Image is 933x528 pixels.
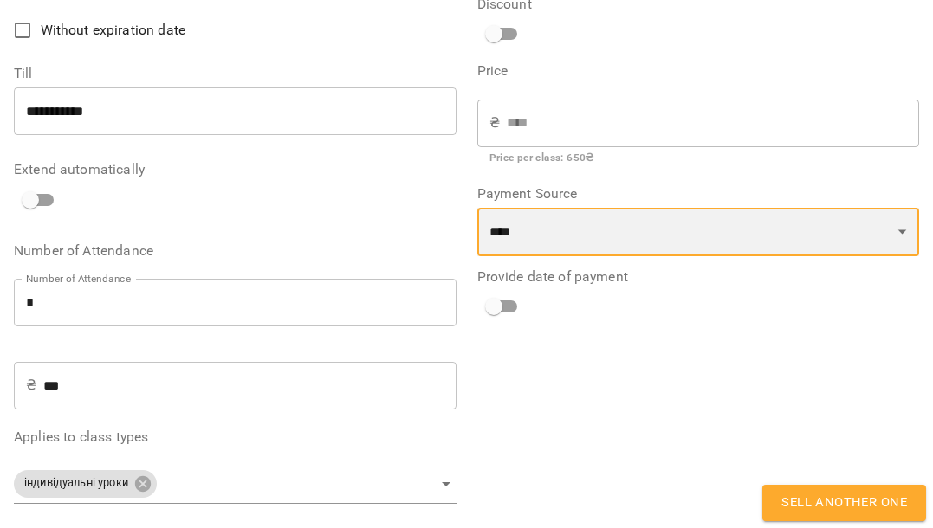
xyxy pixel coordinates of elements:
span: Sell another one [781,492,907,514]
button: Sell another one [762,485,926,521]
label: Extend automatically [14,163,457,177]
div: індивідуальні уроки [14,470,157,498]
label: Payment Source [477,187,920,201]
label: Till [14,67,457,80]
p: ₴ [489,113,500,133]
b: Price per class : 650 ₴ [489,151,594,164]
span: Without expiration date [41,20,185,41]
label: Provide date of payment [477,270,920,284]
span: індивідуальні уроки [14,475,139,492]
label: Applies to class types [14,430,457,444]
p: ₴ [26,375,36,396]
label: Number of Attendance [14,244,457,258]
div: індивідуальні уроки [14,465,457,504]
label: Price [477,64,920,78]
